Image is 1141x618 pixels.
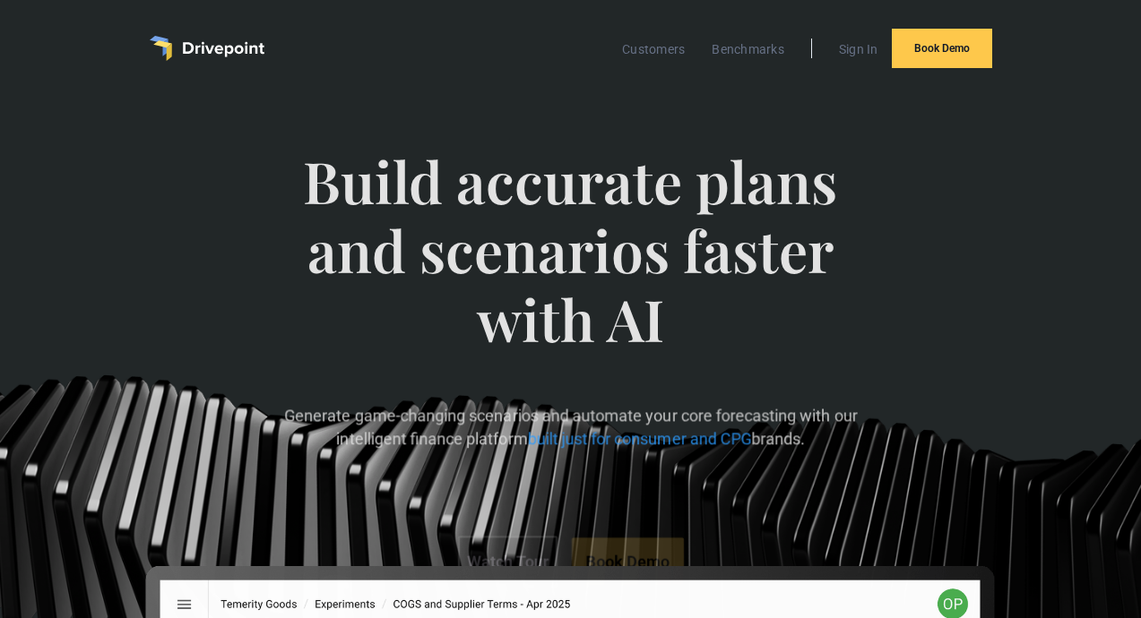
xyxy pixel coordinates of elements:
a: home [150,36,264,61]
p: Generate game-changing scenarios and automate your core forecasting with our intelligent finance ... [250,405,892,450]
a: Sign In [830,38,887,61]
a: Watch Tour [457,536,557,587]
a: Book Demo [892,29,992,68]
a: Book Demo [571,537,683,585]
span: built just for consumer and CPG [527,429,751,448]
a: Customers [613,38,694,61]
span: Build accurate plans and scenarios faster with AI [250,147,892,389]
a: Benchmarks [703,38,793,61]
